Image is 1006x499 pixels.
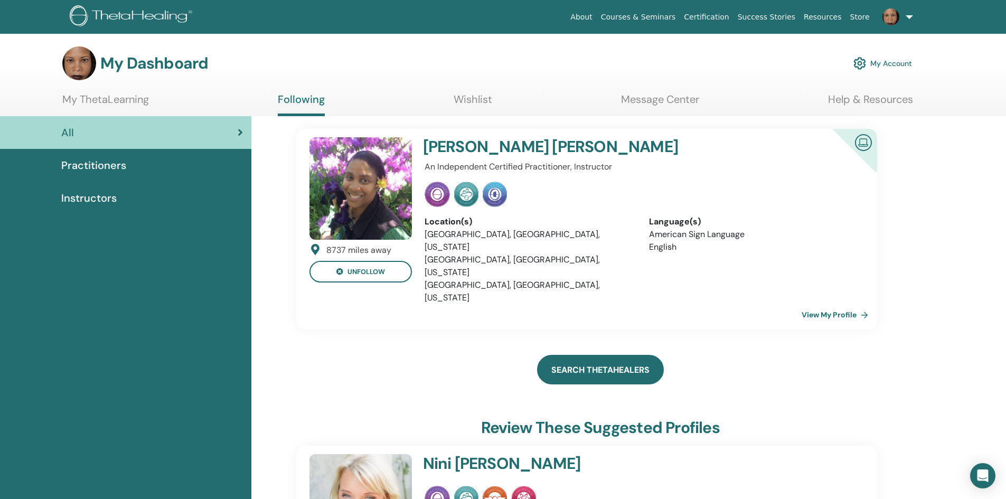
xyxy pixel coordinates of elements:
li: [GEOGRAPHIC_DATA], [GEOGRAPHIC_DATA], [US_STATE] [425,228,633,253]
a: Search ThetaHealers [537,355,664,384]
img: logo.png [70,5,196,29]
a: Wishlist [454,93,492,114]
img: cog.svg [853,54,866,72]
span: Instructors [61,190,117,206]
img: default.jpg [309,137,412,240]
a: Resources [800,7,846,27]
img: default.jpg [882,8,899,25]
h3: My Dashboard [100,54,208,73]
div: Location(s) [425,215,633,228]
li: English [649,241,858,253]
h3: Review these suggested profiles [481,418,720,437]
div: 8737 miles away [326,244,391,257]
a: My Account [853,52,912,75]
h4: [PERSON_NAME] [PERSON_NAME] [423,137,784,156]
img: default.jpg [62,46,96,80]
div: Certified Online Instructor [816,129,877,190]
a: View My Profile [802,304,872,325]
a: Courses & Seminars [597,7,680,27]
span: Practitioners [61,157,126,173]
button: unfollow [309,261,412,283]
a: Store [846,7,874,27]
div: Open Intercom Messenger [970,463,995,488]
img: Certified Online Instructor [851,130,876,154]
a: Following [278,93,325,116]
a: About [566,7,596,27]
a: Help & Resources [828,93,913,114]
div: Language(s) [649,215,858,228]
li: [GEOGRAPHIC_DATA], [GEOGRAPHIC_DATA], [US_STATE] [425,253,633,279]
span: All [61,125,74,140]
a: Certification [680,7,733,27]
p: An Independent Certified Practitioner, Instructor [425,161,858,173]
a: Success Stories [734,7,800,27]
a: My ThetaLearning [62,93,149,114]
a: Message Center [621,93,699,114]
li: [GEOGRAPHIC_DATA], [GEOGRAPHIC_DATA], [US_STATE] [425,279,633,304]
h4: Nini [PERSON_NAME] [423,454,784,473]
li: American Sign Language [649,228,858,241]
